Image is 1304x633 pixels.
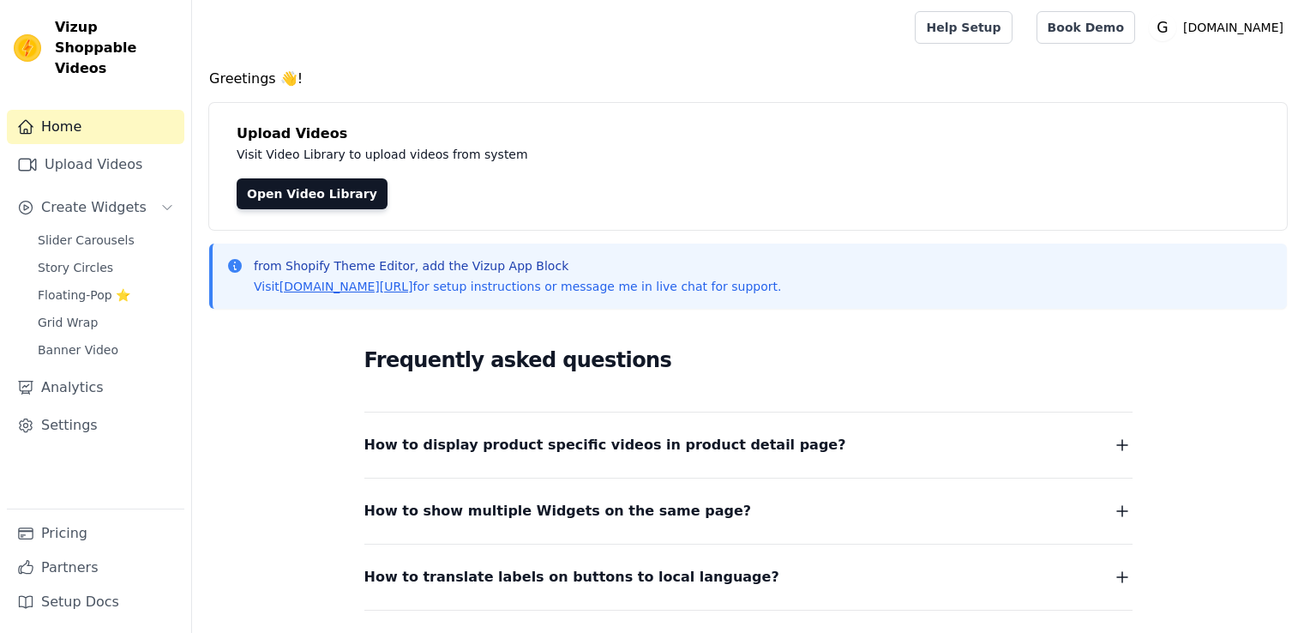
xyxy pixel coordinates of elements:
[27,228,184,252] a: Slider Carousels
[7,516,184,551] a: Pricing
[364,565,1133,589] button: How to translate labels on buttons to local language?
[364,499,1133,523] button: How to show multiple Widgets on the same page?
[38,314,98,331] span: Grid Wrap
[1157,19,1168,36] text: G
[1149,12,1290,43] button: G [DOMAIN_NAME]
[27,283,184,307] a: Floating-Pop ⭐
[7,585,184,619] a: Setup Docs
[38,341,118,359] span: Banner Video
[254,257,781,274] p: from Shopify Theme Editor, add the Vizup App Block
[7,190,184,225] button: Create Widgets
[364,343,1133,377] h2: Frequently asked questions
[38,232,135,249] span: Slider Carousels
[1037,11,1135,44] a: Book Demo
[209,69,1287,89] h4: Greetings 👋!
[364,565,779,589] span: How to translate labels on buttons to local language?
[1176,12,1290,43] p: [DOMAIN_NAME]
[254,278,781,295] p: Visit for setup instructions or message me in live chat for support.
[237,144,1005,165] p: Visit Video Library to upload videos from system
[279,280,413,293] a: [DOMAIN_NAME][URL]
[364,433,846,457] span: How to display product specific videos in product detail page?
[237,178,388,209] a: Open Video Library
[7,148,184,182] a: Upload Videos
[27,256,184,280] a: Story Circles
[38,286,130,304] span: Floating-Pop ⭐
[27,338,184,362] a: Banner Video
[364,433,1133,457] button: How to display product specific videos in product detail page?
[7,371,184,405] a: Analytics
[364,499,752,523] span: How to show multiple Widgets on the same page?
[41,197,147,218] span: Create Widgets
[14,34,41,62] img: Vizup
[55,17,177,79] span: Vizup Shoppable Videos
[7,551,184,585] a: Partners
[7,110,184,144] a: Home
[27,310,184,335] a: Grid Wrap
[237,124,1259,144] h4: Upload Videos
[38,259,113,276] span: Story Circles
[915,11,1012,44] a: Help Setup
[7,408,184,443] a: Settings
